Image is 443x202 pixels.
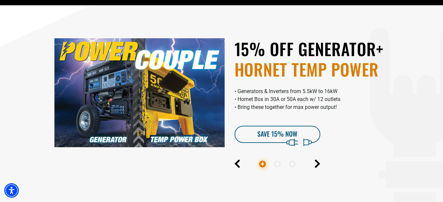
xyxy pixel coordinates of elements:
div: Accessibility Menu [4,183,19,198]
button: Next [315,159,320,168]
button: Previous [235,159,240,168]
img: A promotional image featuring a generator and a temporary power box, labeled "Power Couple," with... [54,38,225,147]
a: SAVE 15% Now [235,126,320,143]
span: HORNET TEMP POWER [235,59,405,80]
p: • Generators & Inverters from 5.5kW to 16kW • Hornet Box in 30A or 50A each w/ 12 outlets • Bring... [235,87,405,111]
h2: 15% OFF GENERATOR+ [235,38,405,80]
